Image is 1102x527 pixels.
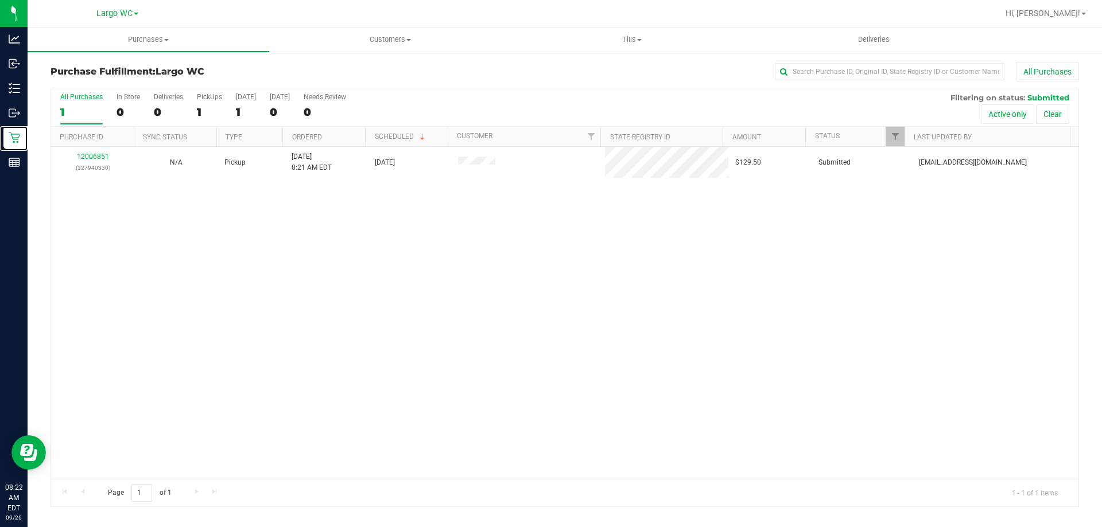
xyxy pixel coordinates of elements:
[60,93,103,101] div: All Purchases
[375,157,395,168] span: [DATE]
[9,58,20,69] inline-svg: Inbound
[735,157,761,168] span: $129.50
[270,34,510,45] span: Customers
[236,93,256,101] div: [DATE]
[843,34,905,45] span: Deliveries
[775,63,1004,80] input: Search Purchase ID, Original ID, State Registry ID or Customer Name...
[77,153,109,161] a: 12006851
[950,93,1025,102] span: Filtering on status:
[304,106,346,119] div: 0
[753,28,995,52] a: Deliveries
[457,132,492,140] a: Customer
[1003,484,1067,501] span: 1 - 1 of 1 items
[117,106,140,119] div: 0
[170,158,183,166] span: Not Applicable
[919,157,1027,168] span: [EMAIL_ADDRESS][DOMAIN_NAME]
[58,162,127,173] p: (327940330)
[224,157,246,168] span: Pickup
[9,157,20,168] inline-svg: Reports
[197,93,222,101] div: PickUps
[98,484,181,502] span: Page of 1
[60,106,103,119] div: 1
[5,513,22,522] p: 09/26
[5,482,22,513] p: 08:22 AM EDT
[815,132,840,140] a: Status
[292,133,322,141] a: Ordered
[156,66,204,77] span: Largo WC
[270,106,290,119] div: 0
[511,34,752,45] span: Tills
[1006,9,1080,18] span: Hi, [PERSON_NAME]!
[9,33,20,45] inline-svg: Analytics
[1027,93,1069,102] span: Submitted
[511,28,752,52] a: Tills
[1036,104,1069,124] button: Clear
[914,133,972,141] a: Last Updated By
[269,28,511,52] a: Customers
[818,157,851,168] span: Submitted
[304,93,346,101] div: Needs Review
[292,151,332,173] span: [DATE] 8:21 AM EDT
[1016,62,1079,81] button: All Purchases
[9,83,20,94] inline-svg: Inventory
[981,104,1034,124] button: Active only
[96,9,133,18] span: Largo WC
[270,93,290,101] div: [DATE]
[131,484,152,502] input: 1
[28,28,269,52] a: Purchases
[154,106,183,119] div: 0
[143,133,187,141] a: Sync Status
[581,127,600,146] a: Filter
[886,127,905,146] a: Filter
[11,435,46,470] iframe: Resource center
[226,133,242,141] a: Type
[610,133,670,141] a: State Registry ID
[28,34,269,45] span: Purchases
[197,106,222,119] div: 1
[9,132,20,143] inline-svg: Retail
[60,133,103,141] a: Purchase ID
[154,93,183,101] div: Deliveries
[375,132,427,140] a: Scheduled
[732,133,761,141] a: Amount
[236,106,256,119] div: 1
[51,67,393,77] h3: Purchase Fulfillment:
[170,157,183,168] button: N/A
[117,93,140,101] div: In Store
[9,107,20,119] inline-svg: Outbound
